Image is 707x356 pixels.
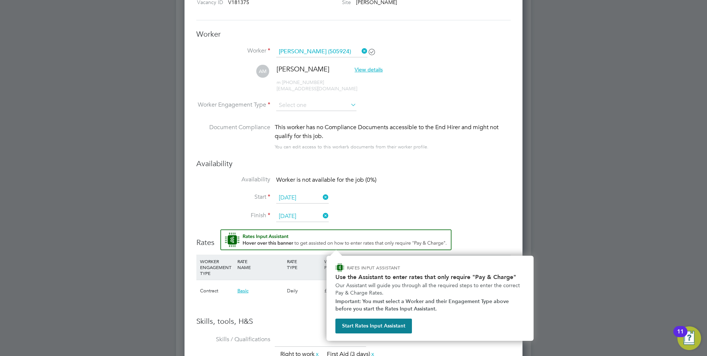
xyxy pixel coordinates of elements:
[277,85,357,92] span: [EMAIL_ADDRESS][DOMAIN_NAME]
[335,282,525,296] p: Our Assistant will guide you through all the required steps to enter the correct Pay & Charge Rates.
[276,192,329,204] input: Select one
[397,255,434,274] div: EMPLOYER COST
[196,229,511,247] h3: Rates
[196,123,270,150] label: Document Compliance
[276,100,356,111] input: Select one
[196,29,511,39] h3: Worker
[285,280,322,302] div: Daily
[198,255,236,280] div: WORKER ENGAGEMENT TYPE
[277,79,324,85] span: [PHONE_NUMBER]
[471,255,509,280] div: AGENCY CHARGE RATE
[277,65,329,73] span: [PERSON_NAME]
[347,265,440,271] p: RATES INPUT ASSISTANT
[220,229,451,250] button: Rate Assistant
[322,255,360,274] div: WORKER PAY RATE
[196,47,270,55] label: Worker
[196,176,270,184] label: Availability
[276,211,329,222] input: Select one
[198,280,236,302] div: Contract
[196,316,511,326] h3: Skills, tools, H&S
[196,193,270,201] label: Start
[236,255,285,274] div: RATE NAME
[322,280,360,302] div: £0.00
[677,326,701,350] button: Open Resource Center, 11 new notifications
[196,101,270,109] label: Worker Engagement Type
[677,332,684,341] div: 11
[196,212,270,219] label: Finish
[335,263,344,272] img: ENGAGE Assistant Icon
[256,65,269,78] span: AM
[196,336,270,343] label: Skills / Qualifications
[275,123,511,141] div: This worker has no Compliance Documents accessible to the End Hirer and might not qualify for thi...
[335,319,412,333] button: Start Rates Input Assistant
[276,46,368,57] input: Search for...
[237,288,248,294] span: Basic
[360,255,397,274] div: HOLIDAY PAY
[275,142,429,151] div: You can edit access to this worker’s documents from their worker profile.
[434,255,471,274] div: AGENCY MARKUP
[327,256,534,341] div: How to input Rates that only require Pay & Charge
[277,79,282,85] span: m:
[335,273,525,281] h2: Use the Assistant to enter rates that only require "Pay & Charge"
[276,176,376,184] span: Worker is not available for the job (0%)
[196,159,511,168] h3: Availability
[285,255,322,274] div: RATE TYPE
[335,298,510,312] strong: Important: You must select a Worker and their Engagement Type above before you start the Rates In...
[355,66,383,73] span: View details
